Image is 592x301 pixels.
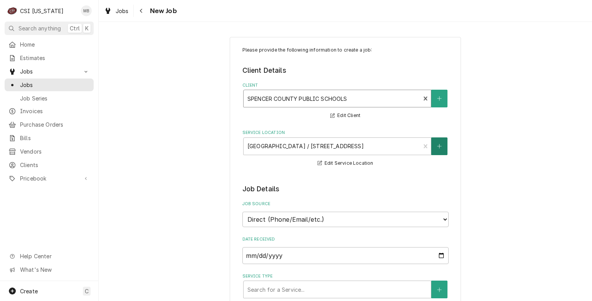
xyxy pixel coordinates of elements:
button: Create New Client [431,90,447,107]
div: CSI [US_STATE] [20,7,64,15]
button: Navigate back [135,5,148,17]
a: Vendors [5,145,94,158]
label: Date Received [242,236,449,242]
legend: Job Details [242,184,449,194]
a: Go to Help Center [5,250,94,263]
div: Client [242,82,449,120]
span: K [85,24,89,32]
a: Go to What's New [5,263,94,276]
a: Purchase Orders [5,118,94,131]
label: Service Location [242,130,449,136]
span: Jobs [116,7,129,15]
div: Job Source [242,201,449,227]
span: New Job [148,6,177,16]
span: Help Center [20,252,89,260]
span: Estimates [20,54,90,62]
svg: Create New Service [437,287,442,293]
div: Date Received [242,236,449,264]
div: CSI Kentucky's Avatar [7,5,18,16]
a: Home [5,38,94,51]
span: Jobs [20,81,90,89]
span: Search anything [18,24,61,32]
span: Invoices [20,107,90,115]
button: Search anythingCtrlK [5,22,94,35]
span: Bills [20,134,90,142]
button: Edit Client [329,111,362,120]
div: Matt Brewington's Avatar [81,5,92,16]
a: Jobs [5,79,94,91]
label: Service Type [242,273,449,279]
span: Create [20,288,38,294]
a: Jobs [101,5,132,17]
svg: Create New Location [437,144,442,149]
span: C [85,287,89,295]
input: yyyy-mm-dd [242,247,449,264]
span: Purchase Orders [20,120,90,129]
button: Create New Service [431,281,447,298]
a: Go to Pricebook [5,172,94,185]
svg: Create New Client [437,96,442,101]
a: Job Series [5,92,94,105]
a: Invoices [5,105,94,117]
span: Home [20,40,90,48]
div: MB [81,5,92,16]
button: Edit Service Location [316,159,375,168]
span: What's New [20,266,89,274]
legend: Client Details [242,65,449,75]
label: Job Source [242,201,449,207]
div: C [7,5,18,16]
label: Client [242,82,449,89]
a: Bills [5,132,94,144]
div: Service Type [242,273,449,298]
a: Estimates [5,52,94,64]
span: Clients [20,161,90,169]
div: Service Location [242,130,449,168]
span: Job Series [20,94,90,102]
span: Pricebook [20,174,78,182]
span: Vendors [20,147,90,156]
a: Go to Jobs [5,65,94,78]
a: Clients [5,159,94,171]
span: Jobs [20,67,78,75]
p: Please provide the following information to create a job: [242,47,449,54]
span: Ctrl [70,24,80,32]
button: Create New Location [431,137,447,155]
